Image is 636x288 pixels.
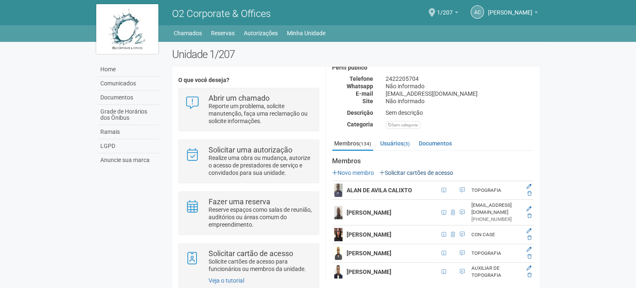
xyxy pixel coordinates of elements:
[209,197,270,206] strong: Fazer uma reserva
[527,228,532,234] a: Editar membro
[347,109,373,116] strong: Descrição
[488,10,538,17] a: [PERSON_NAME]
[185,250,312,273] a: Solicitar cartão de acesso Solicite cartões de acesso para funcionários ou membros da unidade.
[347,209,391,216] strong: [PERSON_NAME]
[527,247,532,252] a: Editar membro
[98,125,160,139] a: Ramais
[98,63,160,77] a: Home
[98,105,160,125] a: Grade de Horários dos Ônibus
[379,169,453,176] a: Solicitar cartões de acesso
[334,265,342,278] img: user.png
[471,250,522,257] div: TOPOGRAFIA
[334,206,342,219] img: user.png
[244,27,278,39] a: Autorizações
[379,82,540,90] div: Não informado
[359,141,371,147] small: (134)
[527,272,532,278] a: Excluir membro
[527,235,532,241] a: Excluir membro
[334,228,342,241] img: user.png
[185,198,312,228] a: Fazer uma reserva Reserve espaços como salas de reunião, auditórios ou áreas comum do empreendime...
[209,102,313,125] p: Reporte um problema, solicite manutenção, faça uma reclamação ou solicite informações.
[185,94,312,125] a: Abrir um chamado Reporte um problema, solicite manutenção, faça uma reclamação ou solicite inform...
[209,94,269,102] strong: Abrir um chamado
[471,187,522,194] div: TOPOGRAFIA
[437,10,458,17] a: 1/207
[471,216,522,223] div: [PHONE_NUMBER]
[379,75,540,82] div: 2422205704
[347,269,391,275] strong: [PERSON_NAME]
[471,202,522,216] div: [EMAIL_ADDRESS][DOMAIN_NAME]
[98,139,160,153] a: LGPD
[527,265,532,271] a: Editar membro
[172,8,271,19] span: O2 Corporate & Offices
[209,206,313,228] p: Reserve espaços como salas de reunião, auditórios ou áreas comum do empreendimento.
[178,77,319,83] h4: O que você deseja?
[527,184,532,189] a: Editar membro
[185,146,312,177] a: Solicitar uma autorização Realize uma obra ou mudança, autorize o acesso de prestadores de serviç...
[172,48,540,61] h2: Unidade 1/207
[98,153,160,167] a: Anuncie sua marca
[488,1,532,16] span: Andréa Cunha
[347,187,412,194] strong: ALAN DE AVILA CALIXTO
[527,213,532,219] a: Excluir membro
[174,27,202,39] a: Chamados
[209,249,293,258] strong: Solicitar cartão de acesso
[437,1,453,16] span: 1/207
[209,145,292,154] strong: Solicitar uma autorização
[211,27,235,39] a: Reservas
[347,121,373,128] strong: Categoria
[527,254,532,259] a: Excluir membro
[98,91,160,105] a: Documentos
[347,83,373,90] strong: Whatsapp
[347,250,391,257] strong: [PERSON_NAME]
[471,231,522,238] div: CON CASE
[347,231,391,238] strong: [PERSON_NAME]
[287,27,325,39] a: Minha Unidade
[378,137,412,150] a: Usuários(3)
[209,154,313,177] p: Realize uma obra ou mudança, autorize o acesso de prestadores de serviço e convidados para sua un...
[332,65,534,71] h4: Perfil público
[386,121,420,129] div: Sem categoria
[417,137,454,150] a: Documentos
[98,77,160,91] a: Comunicados
[334,247,342,260] img: user.png
[332,169,374,176] a: Novo membro
[527,206,532,212] a: Editar membro
[379,109,540,116] div: Sem descrição
[379,97,540,105] div: Não informado
[471,5,484,19] a: AC
[209,277,244,284] a: Veja o tutorial
[527,191,532,196] a: Excluir membro
[96,4,158,54] img: logo.jpg
[350,75,373,82] strong: Telefone
[334,184,342,197] img: user.png
[209,258,313,273] p: Solicite cartões de acesso para funcionários ou membros da unidade.
[362,98,373,104] strong: Site
[403,141,410,147] small: (3)
[471,265,522,279] div: AUXILIAR DE TOPOGRAFIA
[379,90,540,97] div: [EMAIL_ADDRESS][DOMAIN_NAME]
[332,137,373,151] a: Membros(134)
[332,157,534,165] strong: Membros
[356,90,373,97] strong: E-mail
